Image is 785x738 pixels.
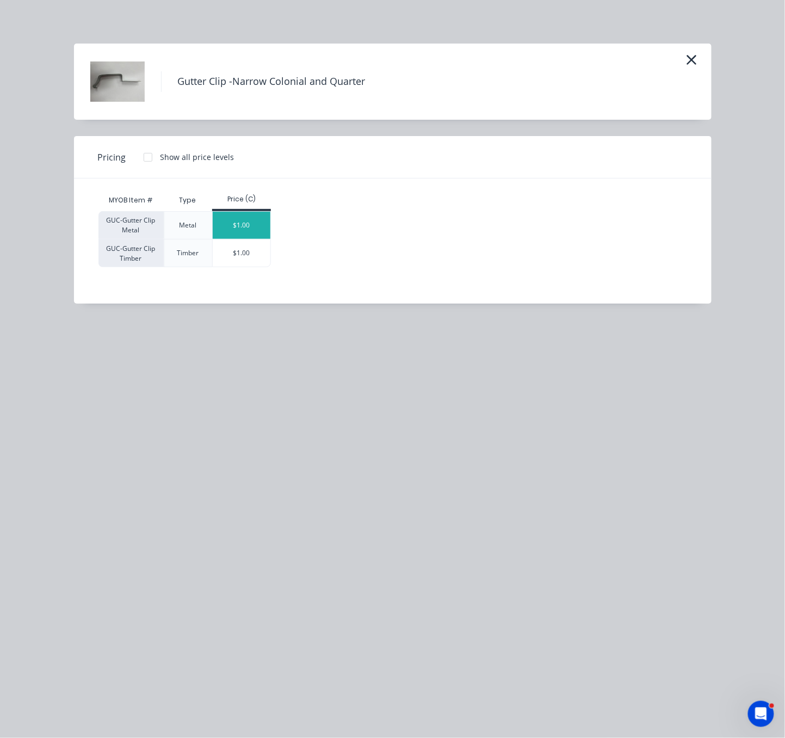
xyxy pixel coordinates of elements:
span: Pricing [98,151,126,164]
div: MYOB Item # [98,189,164,211]
div: Price (C) [212,194,271,204]
div: Show all price levels [160,151,234,163]
div: GUC-Gutter Clip Timber [98,239,164,267]
h4: Gutter Clip -Narrow Colonial and Quarter [161,71,382,92]
div: $1.00 [213,212,271,239]
div: $1.00 [213,239,271,267]
img: Gutter Clip -Narrow Colonial and Quarter [90,54,145,109]
div: Type [171,187,205,214]
div: GUC-Gutter Clip Metal [98,211,164,239]
iframe: Intercom live chat [748,701,774,727]
div: Metal [180,220,197,230]
div: Timber [177,248,199,258]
